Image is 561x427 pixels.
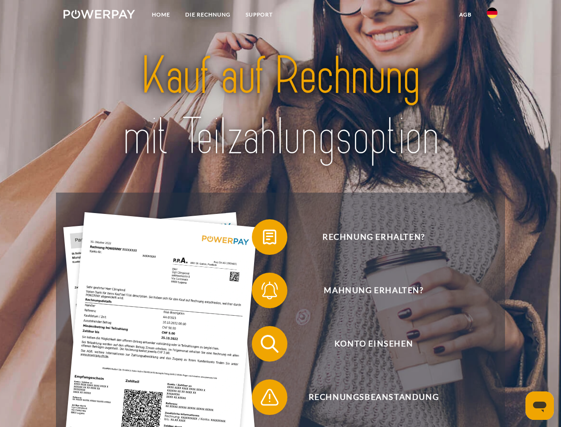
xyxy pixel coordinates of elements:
img: qb_search.svg [259,333,281,355]
img: logo-powerpay-white.svg [64,10,135,19]
img: qb_warning.svg [259,386,281,408]
a: SUPPORT [238,7,280,23]
iframe: Schaltfläche zum Öffnen des Messaging-Fensters [525,391,554,420]
button: Mahnung erhalten? [252,273,483,308]
a: agb [452,7,479,23]
a: Home [144,7,178,23]
img: title-powerpay_de.svg [85,43,476,170]
button: Konto einsehen [252,326,483,362]
button: Rechnung erhalten? [252,219,483,255]
span: Mahnung erhalten? [265,273,482,308]
span: Rechnung erhalten? [265,219,482,255]
img: qb_bell.svg [259,279,281,302]
img: qb_bill.svg [259,226,281,248]
button: Rechnungsbeanstandung [252,379,483,415]
a: DIE RECHNUNG [178,7,238,23]
span: Konto einsehen [265,326,482,362]
span: Rechnungsbeanstandung [265,379,482,415]
img: de [487,8,497,18]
